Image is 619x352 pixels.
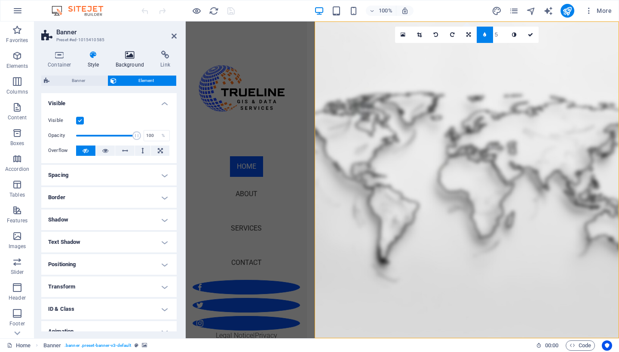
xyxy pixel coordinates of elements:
[492,6,502,16] i: Design (Ctrl+Alt+Y)
[509,6,519,16] i: Pages (Ctrl+Alt+S)
[48,146,76,156] label: Overflow
[9,294,26,301] p: Header
[41,276,177,297] h4: Transform
[543,6,553,16] i: AI Writer
[142,343,147,348] i: This element contains a background
[543,6,554,16] button: text_generator
[585,6,612,15] span: More
[395,27,411,43] a: Select files from the file manager, stock photos, or upload file(s)
[56,36,159,44] h3: Preset #ed-1015410585
[411,27,428,43] a: Crop mode
[8,114,27,121] p: Content
[366,6,396,16] button: 100%
[602,340,612,351] button: Usercentrics
[109,51,154,69] h4: Background
[157,130,169,141] div: %
[191,6,202,16] button: Click here to leave preview mode and continue editing
[561,4,574,18] button: publish
[49,6,114,16] img: Editor Logo
[41,93,177,109] h4: Visible
[7,340,31,351] a: Click to cancel selection. Double-click to open Pages
[562,6,572,16] i: Publish
[41,209,177,230] h4: Shadow
[5,166,29,173] p: Accordion
[119,76,174,86] span: Element
[43,340,61,351] span: Click to select. Double-click to edit
[64,340,131,351] span: . banner .preset-banner-v3-default
[526,6,536,16] button: navigator
[6,88,28,95] p: Columns
[509,6,519,16] button: pages
[566,340,595,351] button: Code
[6,63,28,70] p: Elements
[208,6,219,16] button: reload
[477,27,493,43] a: Blur
[52,76,105,86] span: Banner
[10,140,25,147] p: Boxes
[9,320,25,327] p: Footer
[492,6,502,16] button: design
[108,76,177,86] button: Element
[43,340,147,351] nav: breadcrumb
[41,165,177,185] h4: Spacing
[9,191,25,198] p: Tables
[522,27,539,43] a: Confirm ( ⌘ ⏎ )
[401,7,409,15] i: On resize automatically adjust zoom level to fit chosen device.
[11,269,24,276] p: Slider
[154,51,177,69] h4: Link
[581,4,615,18] button: More
[526,6,536,16] i: Navigator
[41,51,81,69] h4: Container
[135,343,138,348] i: This element is a customizable preset
[545,340,558,351] span: 00 00
[460,27,477,43] a: Change orientation
[41,187,177,208] h4: Border
[41,254,177,275] h4: Positioning
[536,340,559,351] h6: Session time
[444,27,460,43] a: Rotate right 90°
[41,232,177,252] h4: Text Shadow
[41,76,107,86] button: Banner
[56,28,177,36] h2: Banner
[506,27,522,43] a: Greyscale
[6,37,28,44] p: Favorites
[551,342,552,349] span: :
[7,217,28,224] p: Features
[48,115,76,126] label: Visible
[379,6,392,16] h6: 100%
[9,243,26,250] p: Images
[41,299,177,319] h4: ID & Class
[570,340,591,351] span: Code
[41,321,177,342] h4: Animation
[209,6,219,16] i: Reload page
[81,51,109,69] h4: Style
[428,27,444,43] a: Rotate left 90°
[48,133,76,138] label: Opacity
